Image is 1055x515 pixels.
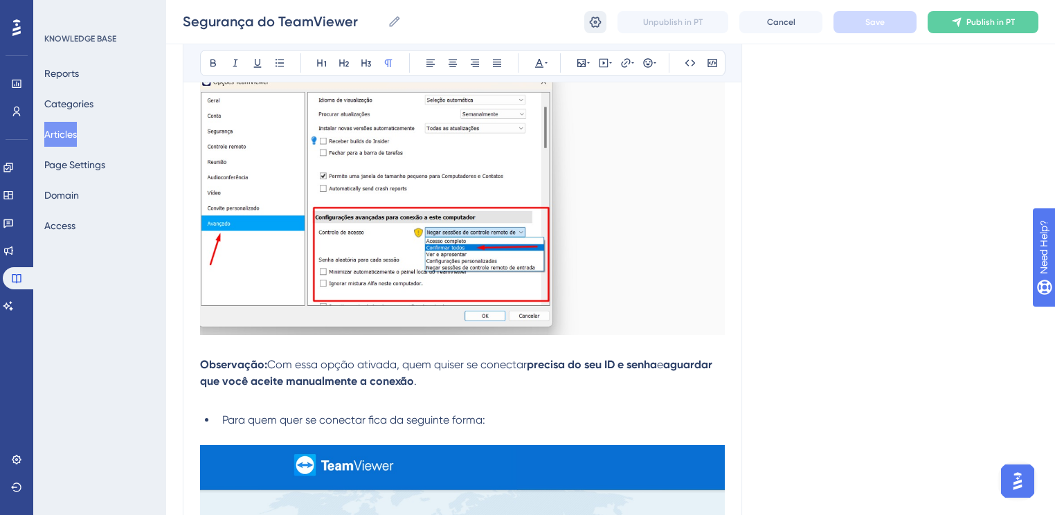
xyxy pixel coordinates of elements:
button: Articles [44,122,77,147]
button: Access [44,213,75,238]
strong: precisa do seu ID e senha [527,358,657,371]
button: Unpublish in PT [617,11,728,33]
button: Categories [44,91,93,116]
strong: Observação: [200,358,267,371]
span: e [657,358,663,371]
span: Unpublish in PT [643,17,703,28]
span: Cancel [767,17,795,28]
button: Save [833,11,917,33]
div: KNOWLEDGE BASE [44,33,116,44]
input: Article Name [183,12,382,31]
button: Reports [44,61,79,86]
span: Para quem quer se conectar fica da seguinte forma: [222,413,485,426]
span: Save [865,17,885,28]
button: Page Settings [44,152,105,177]
button: Domain [44,183,79,208]
button: Publish in PT [928,11,1038,33]
iframe: UserGuiding AI Assistant Launcher [997,460,1038,502]
span: Com essa opção ativada, quem quiser se conectar [267,358,527,371]
strong: aguardar que você aceite manualmente a conexão [200,358,715,388]
span: Publish in PT [966,17,1015,28]
span: Need Help? [33,3,87,20]
span: . [414,374,417,388]
button: Cancel [739,11,822,33]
